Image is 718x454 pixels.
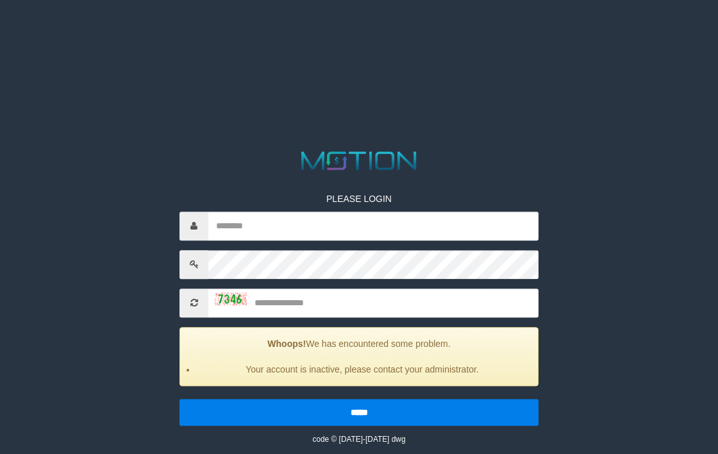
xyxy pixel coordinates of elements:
img: captcha [215,292,247,305]
img: MOTION_logo.png [296,148,422,173]
p: PLEASE LOGIN [180,192,538,205]
strong: Whoops! [267,339,306,349]
small: code © [DATE]-[DATE] dwg [312,435,405,444]
li: Your account is inactive, please contact your administrator. [196,363,528,376]
div: We has encountered some problem. [180,327,538,386]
